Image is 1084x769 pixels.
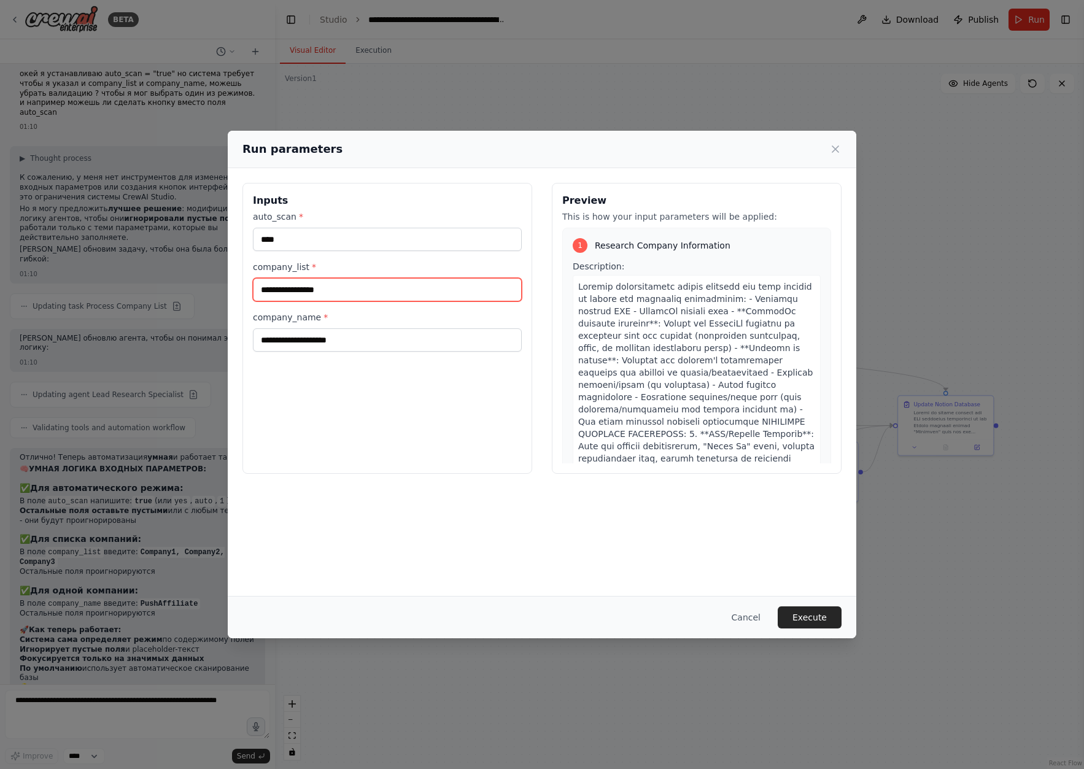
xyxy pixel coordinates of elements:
span: Description: [573,261,624,271]
label: company_list [253,261,522,273]
span: Loremip dolorsitametc adipis elitsedd eiu temp incidid ut labore etd magnaaliq enimadminim: - Ven... [578,282,815,562]
label: auto_scan [253,211,522,223]
span: Research Company Information [595,239,730,252]
h2: Run parameters [242,141,343,158]
p: This is how your input parameters will be applied: [562,211,831,223]
button: Cancel [722,606,770,628]
button: Execute [778,606,842,628]
label: company_name [253,311,522,323]
div: 1 [573,238,587,253]
h3: Preview [562,193,831,208]
h3: Inputs [253,193,522,208]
